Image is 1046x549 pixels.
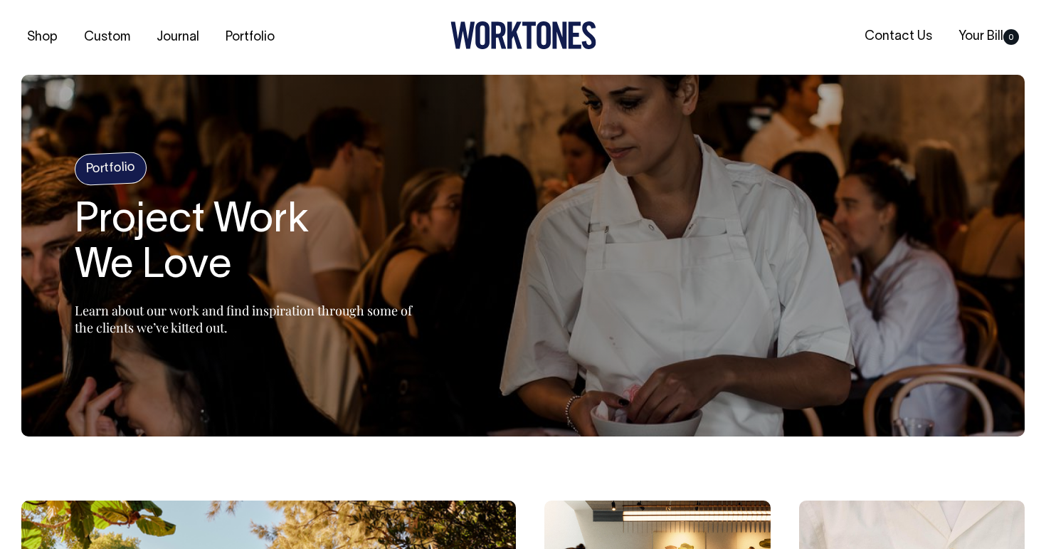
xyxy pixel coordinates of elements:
[151,26,205,49] a: Journal
[1003,29,1019,45] span: 0
[74,152,147,186] h4: Portfolio
[220,26,280,49] a: Portfolio
[78,26,136,49] a: Custom
[75,302,430,336] p: Learn about our work and find inspiration through some of the clients we’ve kitted out.
[953,25,1025,48] a: Your Bill0
[21,26,63,49] a: Shop
[75,199,430,290] h1: Project Work We Love
[859,25,938,48] a: Contact Us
